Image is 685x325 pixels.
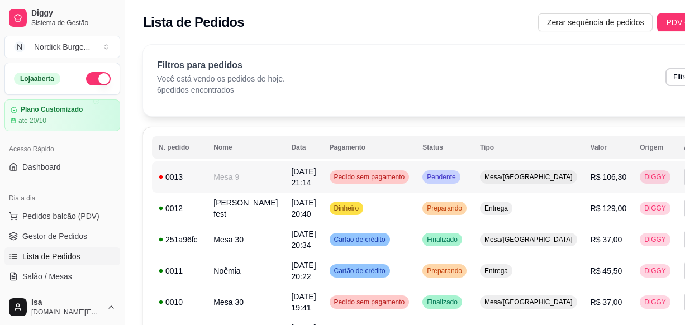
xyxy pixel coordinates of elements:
[207,193,284,224] td: [PERSON_NAME] fest
[642,204,668,213] span: DIGGY
[642,173,668,181] span: DIGGY
[207,161,284,193] td: Mesa 9
[291,261,316,281] span: [DATE] 20:22
[482,298,575,307] span: Mesa/[GEOGRAPHIC_DATA]
[159,171,200,183] div: 0013
[291,292,316,312] span: [DATE] 19:41
[34,41,90,52] div: Nordick Burge ...
[332,235,388,244] span: Cartão de crédito
[591,298,622,307] span: R$ 37,00
[207,224,284,255] td: Mesa 30
[4,267,120,285] a: Salão / Mesas
[425,204,464,213] span: Preparando
[86,72,111,85] button: Alterar Status
[284,136,322,159] th: Data
[152,136,207,159] th: N. pedido
[14,41,25,52] span: N
[207,286,284,318] td: Mesa 30
[31,308,102,317] span: [DOMAIN_NAME][EMAIL_ADDRESS][DOMAIN_NAME]
[207,255,284,286] td: Noêmia
[291,198,316,218] span: [DATE] 20:40
[22,211,99,222] span: Pedidos balcão (PDV)
[4,207,120,225] button: Pedidos balcão (PDV)
[159,203,200,214] div: 0012
[538,13,653,31] button: Zerar sequência de pedidos
[291,230,316,250] span: [DATE] 20:34
[416,136,473,159] th: Status
[4,99,120,131] a: Plano Customizadoaté 20/10
[473,136,584,159] th: Tipo
[31,298,102,308] span: Isa
[157,59,285,72] p: Filtros para pedidos
[22,231,87,242] span: Gestor de Pedidos
[159,234,200,245] div: 251a96fc
[482,173,575,181] span: Mesa/[GEOGRAPHIC_DATA]
[157,73,285,84] p: Você está vendo os pedidos de hoje.
[22,161,61,173] span: Dashboard
[31,18,116,27] span: Sistema de Gestão
[14,73,60,85] div: Loja aberta
[31,8,116,18] span: Diggy
[291,167,316,187] span: [DATE] 21:14
[591,173,627,181] span: R$ 106,30
[425,173,458,181] span: Pendente
[332,204,361,213] span: Dinheiro
[18,116,46,125] article: até 20/10
[332,266,388,275] span: Cartão de crédito
[332,173,407,181] span: Pedido sem pagamento
[425,235,460,244] span: Finalizado
[143,13,244,31] h2: Lista de Pedidos
[642,298,668,307] span: DIGGY
[159,265,200,276] div: 0011
[482,204,510,213] span: Entrega
[4,158,120,176] a: Dashboard
[21,106,83,114] article: Plano Customizado
[4,294,120,321] button: Isa[DOMAIN_NAME][EMAIL_ADDRESS][DOMAIN_NAME]
[425,266,464,275] span: Preparando
[4,227,120,245] a: Gestor de Pedidos
[591,266,622,275] span: R$ 45,50
[4,140,120,158] div: Acesso Rápido
[4,36,120,58] button: Select a team
[633,136,677,159] th: Origem
[22,271,72,282] span: Salão / Mesas
[591,235,622,244] span: R$ 37,00
[584,136,634,159] th: Valor
[323,136,416,159] th: Pagamento
[207,136,284,159] th: Nome
[22,251,80,262] span: Lista de Pedidos
[332,298,407,307] span: Pedido sem pagamento
[482,266,510,275] span: Entrega
[4,288,120,305] a: Diggy Botnovo
[157,84,285,95] p: 6 pedidos encontrados
[425,298,460,307] span: Finalizado
[159,297,200,308] div: 0010
[482,235,575,244] span: Mesa/[GEOGRAPHIC_DATA]
[4,4,120,31] a: DiggySistema de Gestão
[547,16,644,28] span: Zerar sequência de pedidos
[4,189,120,207] div: Dia a dia
[642,235,668,244] span: DIGGY
[591,204,627,213] span: R$ 129,00
[642,266,668,275] span: DIGGY
[4,247,120,265] a: Lista de Pedidos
